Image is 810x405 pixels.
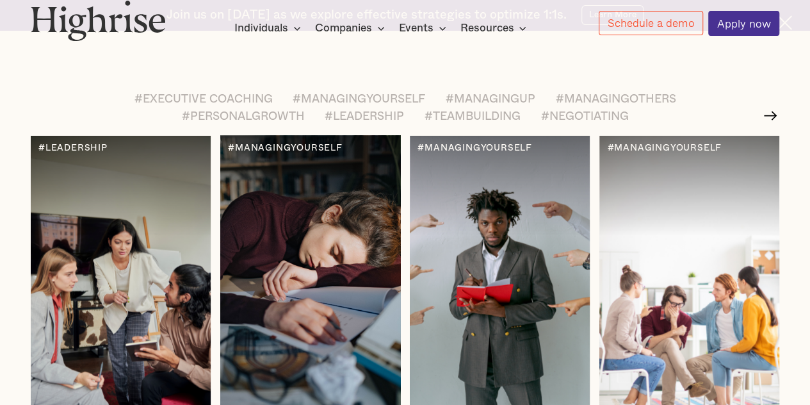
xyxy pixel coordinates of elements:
[446,93,535,106] span: #MANAGINGUP
[460,21,530,36] div: Resources
[399,21,450,36] div: Events
[599,11,703,36] a: Schedule a demo
[460,21,514,36] div: Resources
[540,110,628,123] span: #NEGOTIATING
[234,21,288,36] div: Individuals
[38,144,108,153] div: #LEADERSHIP
[325,110,404,123] span: #LEADERSHIP
[607,144,722,153] div: #MANAGINGYOURSELF
[708,11,779,36] a: Apply now
[182,110,305,123] span: #PERSONALGROWTH
[399,21,433,36] div: Events
[555,93,676,106] span: #MANAGINGOTHERS
[315,21,372,36] div: Companies
[134,93,273,106] span: #EXECUTIVE COACHING
[234,21,305,36] div: Individuals
[417,144,532,153] div: #MANAGINGYOURSELF
[315,21,389,36] div: Companies
[81,93,729,128] form: Email Form 2
[425,110,521,123] span: #TEAMBUILDING
[293,93,425,106] span: #MANAGINGYOURSELF
[228,144,343,153] div: #MANAGINGYOURSELF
